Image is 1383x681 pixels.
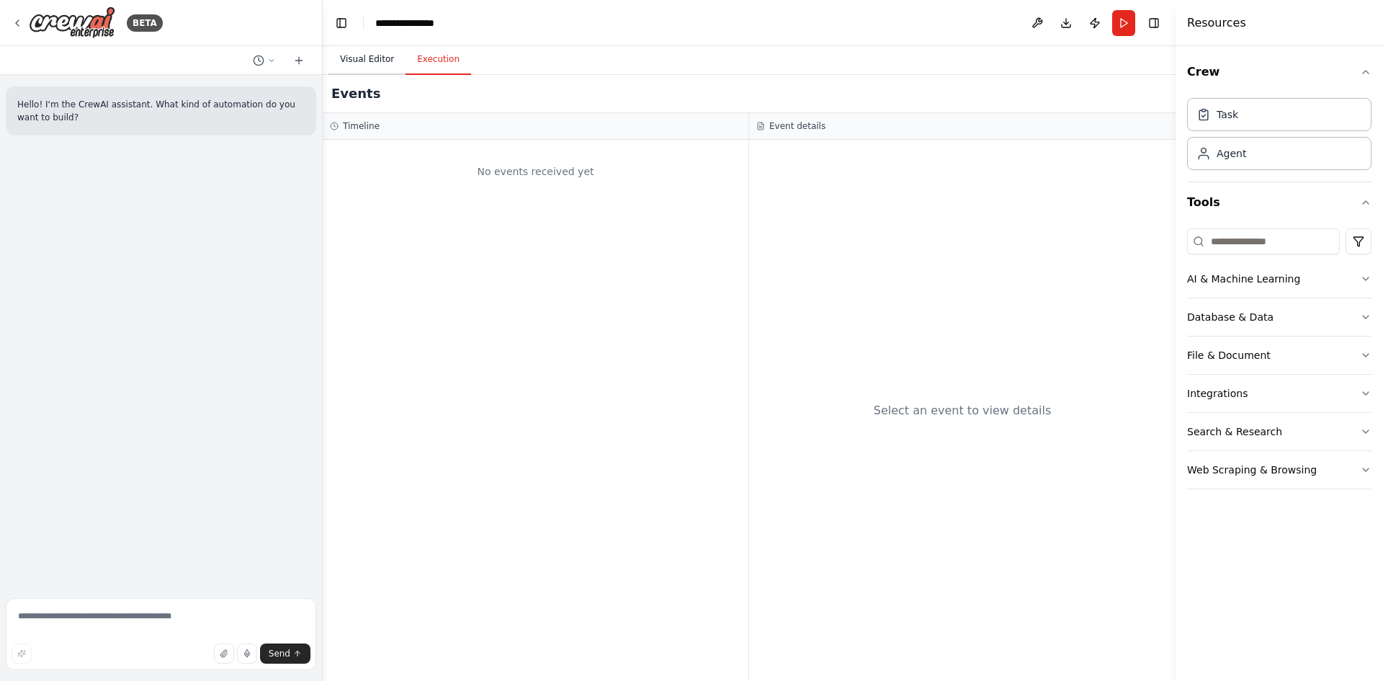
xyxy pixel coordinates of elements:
[331,84,380,104] h2: Events
[1187,386,1248,401] div: Integrations
[1187,223,1371,501] div: Tools
[1187,260,1371,298] button: AI & Machine Learning
[1187,272,1300,286] div: AI & Machine Learning
[214,644,234,664] button: Upload files
[375,16,447,30] nav: breadcrumb
[1187,337,1371,374] button: File & Document
[331,13,352,33] button: Hide left sidebar
[1187,92,1371,182] div: Crew
[287,52,310,69] button: Start a new chat
[1187,375,1371,412] button: Integrations
[1187,451,1371,489] button: Web Scraping & Browsing
[1187,348,1271,362] div: File & Document
[1187,182,1371,223] button: Tools
[12,644,32,664] button: Improve this prompt
[237,644,257,664] button: Click to speak your automation idea
[406,45,471,75] button: Execution
[17,98,305,124] p: Hello! I'm the CrewAI assistant. What kind of automation do you want to build?
[1187,463,1317,477] div: Web Scraping & Browsing
[1187,413,1371,450] button: Search & Research
[247,52,282,69] button: Switch to previous chat
[29,6,115,39] img: Logo
[874,402,1052,419] div: Select an event to view details
[328,45,406,75] button: Visual Editor
[1144,13,1164,33] button: Hide right sidebar
[1187,52,1371,92] button: Crew
[1187,298,1371,336] button: Database & Data
[1187,14,1246,32] h4: Resources
[260,644,310,664] button: Send
[330,147,741,196] div: No events received yet
[1187,310,1274,324] div: Database & Data
[769,120,825,132] h3: Event details
[1217,146,1246,161] div: Agent
[1187,424,1282,439] div: Search & Research
[343,120,380,132] h3: Timeline
[1217,107,1238,122] div: Task
[269,648,290,659] span: Send
[127,14,163,32] div: BETA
